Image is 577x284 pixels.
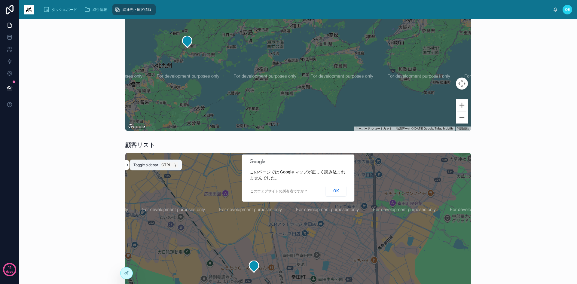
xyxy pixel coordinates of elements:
a: Google マップでこの地域を開きます（新しいウィンドウが開きます） [127,123,147,131]
p: 11 [8,265,11,271]
a: 調達先・顧客情報 [112,4,156,15]
a: 利用規約 [457,127,469,130]
a: ダッシュボード [41,4,81,15]
p: days [6,267,13,276]
span: OE [565,7,570,12]
h1: 顧客リスト [125,141,155,149]
span: このページでは Google マップが正しく読み込まれませんでした。 [250,169,345,180]
span: Toggle sidebar [133,163,158,167]
button: ズームアウト [456,111,468,124]
button: キーボード ショートカット [356,127,392,131]
span: ダッシュボード [52,7,77,12]
span: 地図データ ©[DATE] Google, TMap Mobility [396,127,453,130]
img: Google [127,123,147,131]
div: scrollable content [38,3,553,16]
span: 取引情報 [93,7,107,12]
a: 取引情報 [82,4,111,15]
button: 地図のカメラ コントロール [456,78,468,90]
img: App logo [24,5,34,14]
span: \ [173,163,178,167]
button: ズームイン [456,99,468,111]
button: OK [326,186,347,197]
a: このウェブサイトの所有者ですか？ [250,189,308,193]
span: 調達先・顧客情報 [123,7,151,12]
span: Ctrl [161,162,172,168]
